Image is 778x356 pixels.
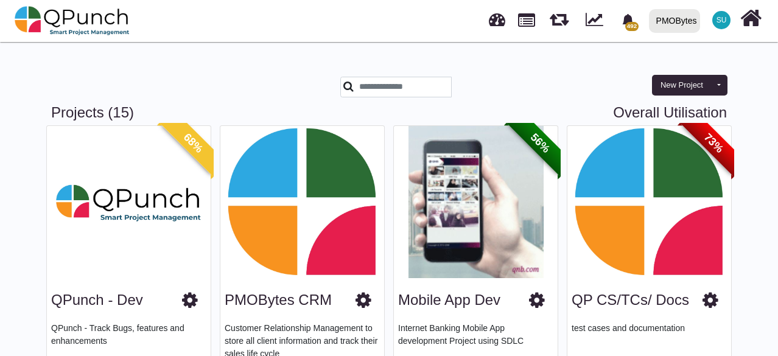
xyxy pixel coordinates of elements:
[652,75,712,96] button: New Project
[506,110,574,177] span: 56%
[614,1,644,39] a: bell fill492
[51,291,143,309] h3: QPunch - Dev
[705,1,738,40] a: SU
[643,1,705,41] a: PMOBytes
[225,291,332,309] h3: PMOBytes CRM
[680,110,748,177] span: 73%
[580,1,614,41] div: Dynamic Report
[51,104,727,122] h3: Projects (15)
[712,11,731,29] span: Safi Ullah
[550,6,569,26] span: Iteration
[225,291,332,308] a: PMOBytes CRM
[656,10,697,32] div: PMOBytes
[159,110,227,177] span: 68%
[617,9,639,31] div: Notification
[489,7,505,26] span: Dashboard
[51,291,143,308] a: QPunch - Dev
[518,8,535,27] span: Projects
[622,14,634,27] svg: bell fill
[740,7,762,30] i: Home
[613,104,727,122] a: Overall Utilisation
[572,291,689,308] a: QP CS/TCs/ Docs
[572,291,689,309] h3: QP CS/TCs/ Docs
[625,22,638,31] span: 492
[398,291,500,308] a: Mobile App Dev
[717,16,727,24] span: SU
[15,2,130,39] img: qpunch-sp.fa6292f.png
[398,291,500,309] h3: Mobile App Dev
